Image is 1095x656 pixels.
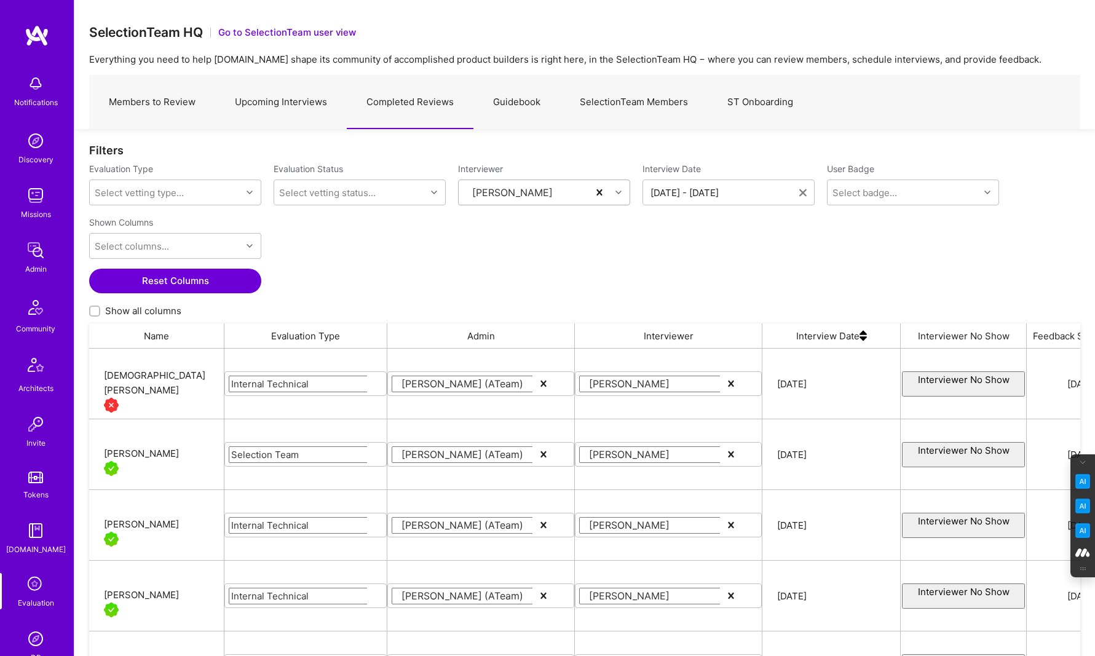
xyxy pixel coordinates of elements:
span: Show all columns [105,304,181,317]
div: [PERSON_NAME] [472,186,553,199]
a: Guidebook [473,76,560,129]
img: tokens [28,472,43,483]
div: [PERSON_NAME] [104,588,179,603]
a: Completed Reviews [347,76,473,129]
div: Internal Technical [231,590,309,603]
div: Evaluation Type [224,323,387,348]
a: [DEMOGRAPHIC_DATA][PERSON_NAME]Unqualified [99,355,224,413]
img: Architects [21,352,50,382]
img: Community [21,293,50,322]
div: Internal Technical [231,519,309,532]
div: Missions [21,208,51,221]
div: Select vetting type... [95,186,184,199]
img: Jargon Buster icon [1075,523,1090,538]
i: icon SelectionTeam [24,573,47,596]
i: icon Chevron [615,189,622,196]
div: [PERSON_NAME] (ATeam) [401,519,523,532]
i: icon Chevron [372,522,378,528]
div: [PERSON_NAME] (ATeam) [401,590,523,603]
i: icon Chevron [431,189,437,196]
i: icon Chevron [372,451,378,457]
button: Interviewer No Show [902,513,1025,538]
label: Interviewer [458,163,630,175]
div: Select badge... [832,186,897,199]
div: [DEMOGRAPHIC_DATA][PERSON_NAME] [104,368,224,398]
a: [PERSON_NAME]A.Teamer in Residence [99,575,179,617]
i: icon Chevron [372,381,378,387]
div: [PERSON_NAME] [104,446,179,461]
i: icon Chevron [984,189,990,196]
i: icon Chevron [372,593,378,599]
input: Select Date... [777,519,925,531]
img: Invite [23,412,48,437]
img: sort [860,323,867,348]
i: icon Chevron [559,381,566,387]
button: Interviewer No Show [902,442,1025,467]
p: Everything you need to help [DOMAIN_NAME] shape its community of accomplished product builders is... [89,53,1080,66]
div: [PERSON_NAME] [589,448,670,461]
label: Evaluation Status [274,163,343,175]
div: Architects [18,382,53,395]
div: [PERSON_NAME] [589,377,670,390]
img: teamwork [23,183,48,208]
img: guide book [23,518,48,543]
button: Interviewer No Show [902,583,1025,609]
input: Select date range... [650,186,799,199]
div: Interviewer No Show [901,323,1027,348]
input: Select Date... [777,377,925,390]
img: Admin Search [23,626,48,651]
button: Interviewer No Show [902,371,1025,397]
img: Key Point Extractor icon [1075,474,1090,489]
label: User Badge [827,163,874,175]
i: icon Chevron [747,593,753,599]
div: Interviewer [575,323,762,348]
i: icon Chevron [747,451,753,457]
div: Evaluation [18,596,54,609]
img: bell [23,71,48,96]
div: Interview Date [762,323,901,348]
label: Evaluation Type [89,163,153,175]
img: A.Teamer in Residence [104,532,119,547]
button: Go to SelectionTeam user view [218,26,356,39]
div: Internal Technical [231,377,309,390]
div: [PERSON_NAME] [589,519,670,532]
a: [PERSON_NAME]A.Teamer in Residence [99,433,179,476]
i: icon Chevron [747,381,753,387]
a: Upcoming Interviews [215,76,347,129]
img: A.Teamer in Residence [104,461,119,476]
img: admin teamwork [23,238,48,263]
div: Selection Team [231,448,299,461]
div: Invite [26,437,45,449]
input: Select Date... [777,448,925,460]
a: Members to Review [89,76,215,129]
a: ST Onboarding [708,76,813,129]
img: discovery [23,128,48,153]
div: Admin [387,323,575,348]
a: SelectionTeam Members [560,76,708,129]
div: [PERSON_NAME] [589,590,670,603]
i: icon Chevron [559,522,566,528]
i: icon Chevron [747,522,753,528]
div: Admin [25,263,47,275]
i: icon Chevron [559,451,566,457]
i: icon Chevron [247,189,253,196]
div: Tokens [23,488,49,501]
div: Community [16,322,55,335]
div: [PERSON_NAME] [104,517,179,532]
h3: SelectionTeam HQ [89,25,203,40]
div: Filters [89,144,1080,157]
i: icon Chevron [247,243,253,249]
a: [PERSON_NAME]A.Teamer in Residence [99,504,179,547]
i: icon Chevron [559,593,566,599]
div: [DOMAIN_NAME] [6,543,66,556]
input: Select Date... [777,590,925,602]
div: Discovery [18,153,53,166]
img: logo [25,25,49,47]
div: Select columns... [95,240,169,253]
div: Name [89,323,224,348]
label: Shown Columns [89,216,153,228]
label: Interview Date [642,163,815,175]
div: [PERSON_NAME] (ATeam) [401,448,523,461]
button: Reset Columns [89,269,261,293]
div: Select vetting status... [279,186,376,199]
